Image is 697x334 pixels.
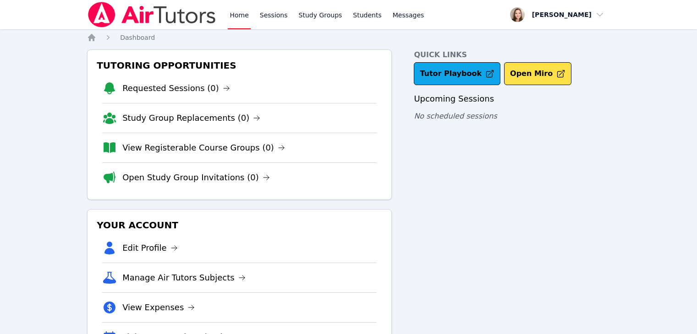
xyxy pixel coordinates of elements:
button: Open Miro [504,62,571,85]
nav: Breadcrumb [87,33,610,42]
a: Study Group Replacements (0) [122,112,260,124]
span: No scheduled sessions [414,112,497,120]
a: View Registerable Course Groups (0) [122,141,285,154]
h3: Upcoming Sessions [414,92,610,105]
img: Air Tutors [87,2,217,27]
a: Tutor Playbook [414,62,500,85]
a: Requested Sessions (0) [122,82,230,95]
a: View Expenses [122,301,195,314]
h3: Tutoring Opportunities [95,57,384,74]
a: Dashboard [120,33,155,42]
h4: Quick Links [414,49,610,60]
span: Dashboard [120,34,155,41]
a: Manage Air Tutors Subjects [122,271,246,284]
h3: Your Account [95,217,384,233]
span: Messages [393,11,424,20]
a: Open Study Group Invitations (0) [122,171,270,184]
a: Edit Profile [122,242,178,254]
